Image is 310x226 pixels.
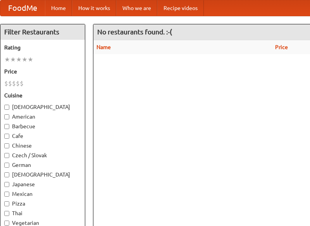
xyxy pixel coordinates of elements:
a: Who we are [116,0,157,16]
h5: Cuisine [4,92,81,99]
a: FoodMe [0,0,45,16]
li: ★ [16,55,22,64]
input: Cafe [4,134,9,139]
input: [DEMOGRAPHIC_DATA] [4,105,9,110]
h5: Rating [4,44,81,51]
label: Japanese [4,180,81,188]
input: Barbecue [4,124,9,129]
input: Pizza [4,201,9,206]
label: German [4,161,81,169]
input: Japanese [4,182,9,187]
label: Pizza [4,200,81,207]
label: Barbecue [4,122,81,130]
a: Home [45,0,72,16]
input: American [4,114,9,119]
li: $ [4,79,8,88]
input: Chinese [4,143,9,148]
h5: Price [4,68,81,75]
input: German [4,163,9,168]
a: How it works [72,0,116,16]
h4: Filter Restaurants [0,24,85,40]
label: Czech / Slovak [4,151,81,159]
li: ★ [10,55,16,64]
li: ★ [28,55,33,64]
a: Recipe videos [157,0,204,16]
input: Vegetarian [4,221,9,226]
input: [DEMOGRAPHIC_DATA] [4,172,9,177]
li: $ [8,79,12,88]
label: Chinese [4,142,81,150]
label: [DEMOGRAPHIC_DATA] [4,171,81,178]
input: Mexican [4,192,9,197]
label: [DEMOGRAPHIC_DATA] [4,103,81,111]
label: Mexican [4,190,81,198]
li: ★ [22,55,28,64]
input: Thai [4,211,9,216]
label: Cafe [4,132,81,140]
label: American [4,113,81,121]
li: ★ [4,55,10,64]
a: Name [96,44,111,50]
label: Thai [4,209,81,217]
a: Price [275,44,288,50]
li: $ [20,79,24,88]
ng-pluralize: No restaurants found. :-( [97,28,172,36]
li: $ [16,79,20,88]
input: Czech / Slovak [4,153,9,158]
li: $ [12,79,16,88]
